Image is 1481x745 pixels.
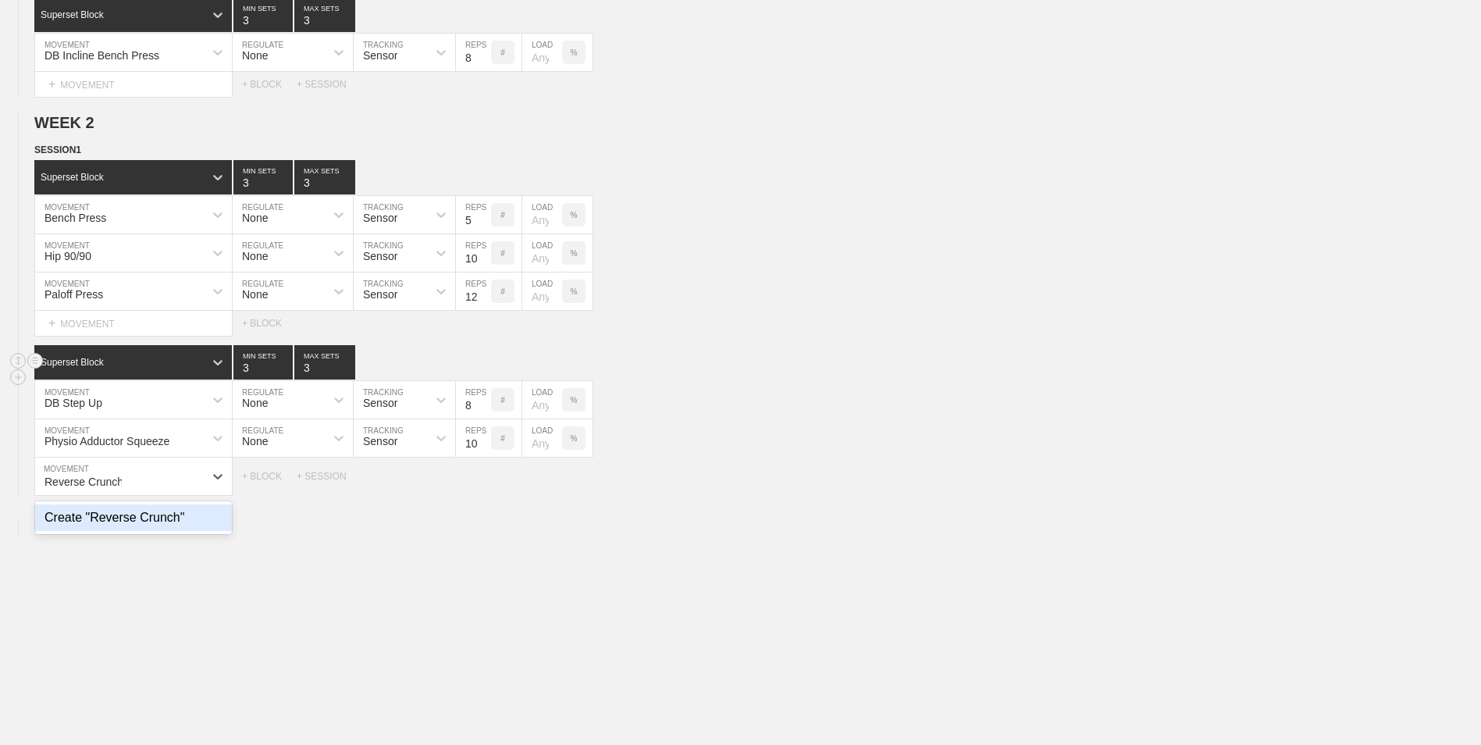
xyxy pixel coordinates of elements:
[500,211,505,219] p: #
[48,77,55,91] span: +
[242,212,268,224] div: None
[297,471,359,482] div: + SESSION
[500,396,505,405] p: #
[45,397,102,409] div: DB Step Up
[363,212,397,224] div: Sensor
[45,288,103,301] div: Paloff Press
[571,211,578,219] p: %
[522,381,562,419] input: Any
[34,311,233,337] div: MOVEMENT
[363,435,397,447] div: Sensor
[363,397,397,409] div: Sensor
[35,504,232,531] div: Create "Reverse Crunch"
[45,49,159,62] div: DB Incline Bench Press
[242,250,268,262] div: None
[522,196,562,233] input: Any
[34,72,233,98] div: MOVEMENT
[363,250,397,262] div: Sensor
[500,249,505,258] p: #
[363,288,397,301] div: Sensor
[242,435,268,447] div: None
[34,518,108,536] div: WEEK 3
[242,397,268,409] div: None
[363,49,397,62] div: Sensor
[571,249,578,258] p: %
[242,288,268,301] div: None
[522,234,562,272] input: Any
[522,273,562,310] input: Any
[41,357,104,368] div: Superset Block
[571,396,578,405] p: %
[571,48,578,57] p: %
[294,160,355,194] input: None
[571,287,578,296] p: %
[45,250,91,262] div: Hip 90/90
[522,34,562,71] input: Any
[242,49,268,62] div: None
[294,345,355,380] input: None
[34,144,81,155] span: SESSION 1
[242,471,297,482] div: + BLOCK
[45,212,106,224] div: Bench Press
[500,287,505,296] p: #
[41,172,104,183] div: Superset Block
[242,79,297,90] div: + BLOCK
[45,435,169,447] div: Physio Adductor Squeeze
[34,521,41,534] span: +
[571,434,578,443] p: %
[1403,670,1481,745] iframe: Chat Widget
[48,316,55,330] span: +
[242,318,297,329] div: + BLOCK
[500,48,505,57] p: #
[500,434,505,443] p: #
[34,114,94,131] span: WEEK 2
[41,9,104,20] div: Superset Block
[297,79,359,90] div: + SESSION
[522,419,562,457] input: Any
